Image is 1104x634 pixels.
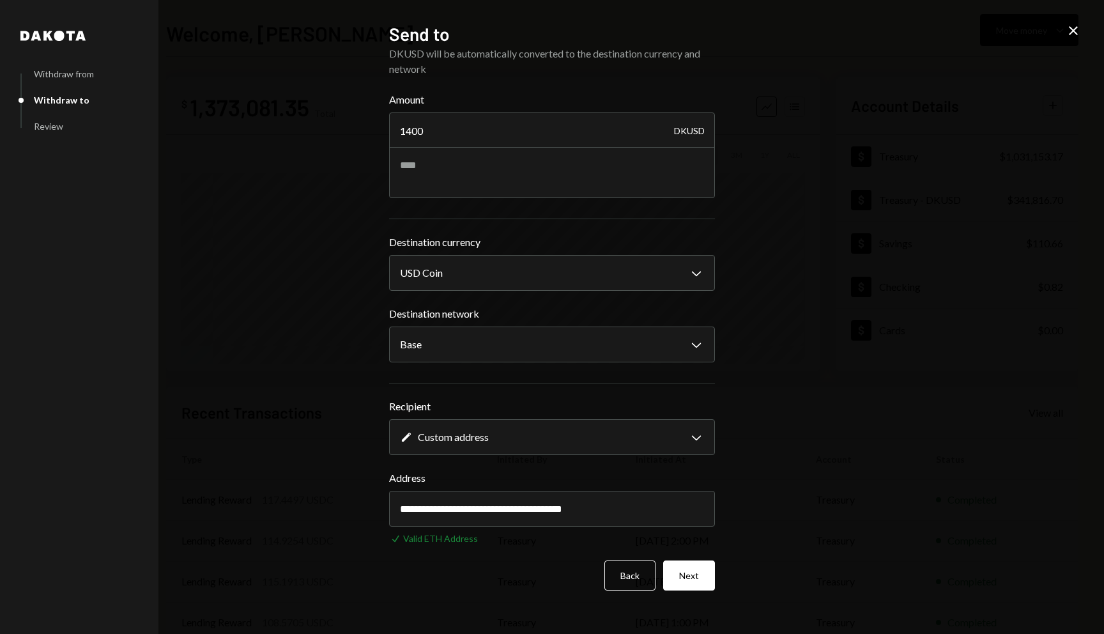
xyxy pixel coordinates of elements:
input: Enter amount [389,112,715,148]
label: Recipient [389,399,715,414]
label: Amount [389,92,715,107]
div: Withdraw from [34,68,94,79]
div: Withdraw to [34,95,89,105]
label: Destination network [389,306,715,321]
div: Valid ETH Address [403,532,478,545]
div: Review [34,121,63,132]
button: Back [604,561,655,591]
h2: Send to [389,22,715,47]
button: Recipient [389,419,715,455]
div: DKUSD [674,112,705,148]
div: DKUSD will be automatically converted to the destination currency and network [389,46,715,77]
button: Destination network [389,327,715,362]
label: Destination currency [389,235,715,250]
button: Next [663,561,715,591]
label: Address [389,470,715,486]
button: Destination currency [389,255,715,291]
